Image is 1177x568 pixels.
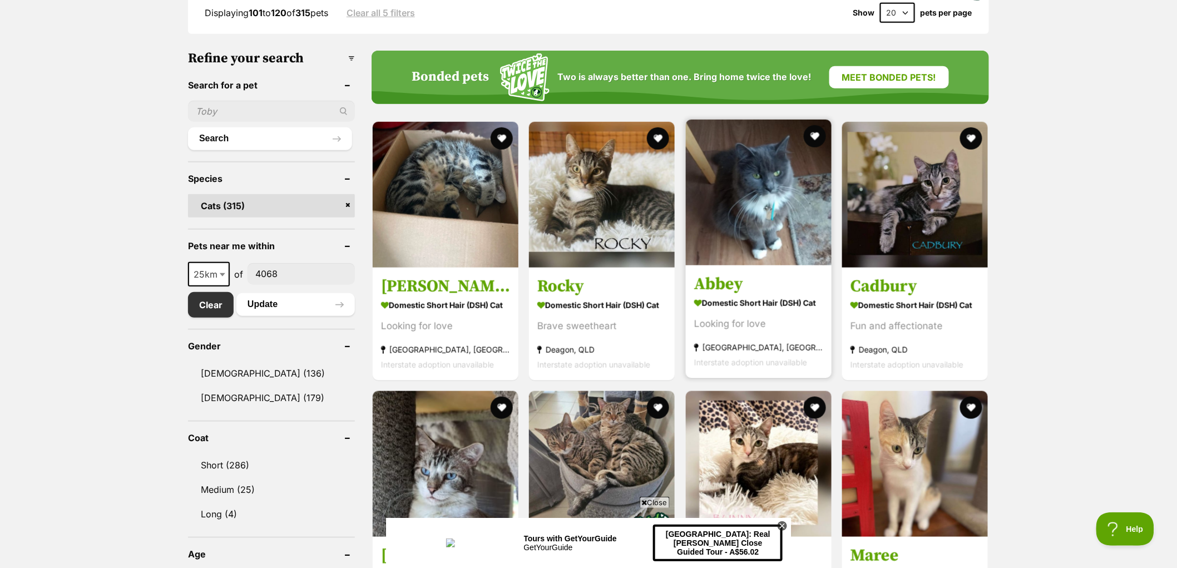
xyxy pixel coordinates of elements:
[804,125,826,147] button: favourite
[694,295,823,311] strong: Domestic Short Hair (DSH) Cat
[271,7,286,18] strong: 120
[188,241,355,251] header: Pets near me within
[537,360,650,369] span: Interstate adoption unavailable
[850,276,980,297] h3: Cadbury
[529,122,675,268] img: Rocky - Domestic Short Hair (DSH) Cat
[347,8,415,18] a: Clear all 5 filters
[853,8,874,17] span: Show
[829,66,949,88] a: Meet bonded pets!
[640,497,670,508] span: Close
[694,358,807,367] span: Interstate adoption unavailable
[647,127,670,150] button: favourite
[842,122,988,268] img: Cadbury - Domestic Short Hair (DSH) Cat
[188,127,352,150] button: Search
[850,342,980,357] strong: Deagon, QLD
[558,72,812,82] span: Two is always better than one. Bring home twice the love!
[694,545,823,566] h3: Bunny
[850,360,963,369] span: Interstate adoption unavailable
[850,545,980,566] h3: Maree
[188,174,355,184] header: Species
[694,274,823,295] h3: Abbey
[1096,512,1155,546] iframe: Help Scout Beacon - Open
[295,7,310,18] strong: 315
[381,319,510,334] div: Looking for love
[188,502,355,526] a: Long (4)
[694,317,823,332] div: Looking for love
[188,362,355,385] a: [DEMOGRAPHIC_DATA] (136)
[381,297,510,313] strong: Domestic Short Hair (DSH) Cat
[373,391,518,537] img: Quinn - Domestic Medium Hair x Ragdoll Cat
[694,340,823,355] strong: [GEOGRAPHIC_DATA], [GEOGRAPHIC_DATA]
[188,51,355,66] h3: Refine your search
[189,266,229,282] span: 25km
[188,341,355,351] header: Gender
[620,500,675,556] img: bonded besties
[537,297,666,313] strong: Domestic Short Hair (DSH) Cat
[188,549,355,559] header: Age
[381,545,510,566] h3: [PERSON_NAME]
[491,397,513,419] button: favourite
[381,276,510,297] h3: [PERSON_NAME]
[537,319,666,334] div: Brave sweetheart
[188,433,355,443] header: Coat
[373,268,518,381] a: [PERSON_NAME] Domestic Short Hair (DSH) Cat Looking for love [GEOGRAPHIC_DATA], [GEOGRAPHIC_DATA]...
[647,397,670,419] button: favourite
[188,101,355,122] input: Toby
[850,319,980,334] div: Fun and affectionate
[188,262,230,287] span: 25km
[850,297,980,313] strong: Domestic Short Hair (DSH) Cat
[500,53,550,102] img: Squiggle
[188,453,355,477] a: Short (286)
[686,265,832,378] a: Abbey Domestic Short Hair (DSH) Cat Looking for love [GEOGRAPHIC_DATA], [GEOGRAPHIC_DATA] Interst...
[249,7,263,18] strong: 101
[236,293,355,315] button: Update
[804,397,826,419] button: favourite
[921,8,972,17] label: pets per page
[188,194,355,218] a: Cats (315)
[529,391,675,537] img: Mia and Frankie - Domestic Short Hair (DSH) Cat
[537,342,666,357] strong: Deagon, QLD
[234,268,243,281] span: of
[386,512,791,562] iframe: Advertisement
[381,342,510,357] strong: [GEOGRAPHIC_DATA], [GEOGRAPHIC_DATA]
[248,263,355,284] input: postcode
[188,478,355,501] a: Medium (25)
[842,268,988,381] a: Cadbury Domestic Short Hair (DSH) Cat Fun and affectionate Deagon, QLD Interstate adoption unavai...
[686,120,832,265] img: Abbey - Domestic Short Hair (DSH) Cat
[960,397,982,419] button: favourite
[138,16,268,25] div: Tours with GetYourGuide
[529,268,675,381] a: Rocky Domestic Short Hair (DSH) Cat Brave sweetheart Deagon, QLD Interstate adoption unavailable
[138,25,268,34] div: GetYourGuide
[188,292,234,318] a: Clear
[842,391,988,537] img: Maree - Domestic Short Hair (DSH) Cat
[205,7,328,18] span: Displaying to of pets
[373,122,518,268] img: Lizzie - Domestic Short Hair (DSH) Cat
[412,70,489,85] h4: Bonded pets
[960,127,982,150] button: favourite
[491,127,513,150] button: favourite
[537,276,666,297] h3: Rocky
[381,360,494,369] span: Interstate adoption unavailable
[188,386,355,409] a: [DEMOGRAPHIC_DATA] (179)
[267,7,397,43] button: [GEOGRAPHIC_DATA]: Real [PERSON_NAME] Close Guided Tour - A$56.02
[686,391,832,537] img: Bunny - Domestic Short Hair (DSH) Cat
[188,80,355,90] header: Search for a pet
